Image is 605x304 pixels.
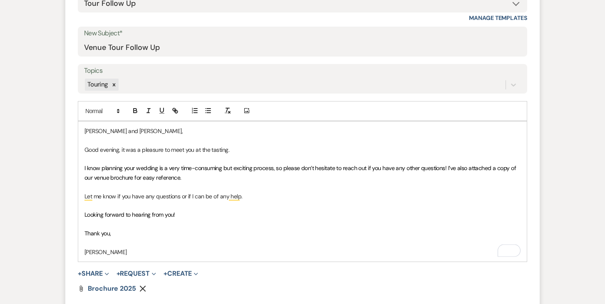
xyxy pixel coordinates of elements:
[84,230,111,237] span: Thank you,
[84,65,521,77] label: Topics
[84,126,521,136] p: [PERSON_NAME] and [PERSON_NAME],
[117,270,120,277] span: +
[117,270,156,277] button: Request
[164,270,167,277] span: +
[84,247,521,257] p: [PERSON_NAME]
[84,211,175,218] span: Looking forward to hearing from you!
[78,121,527,262] div: To enrich screen reader interactions, please activate Accessibility in Grammarly extension settings
[469,14,527,22] a: Manage Templates
[78,270,82,277] span: +
[84,27,521,40] label: New Subject*
[85,79,109,91] div: Touring
[84,192,521,201] p: Let me know if you have any questions or if I can be of any help.
[88,285,136,292] a: Brochure 2025
[88,284,136,293] span: Brochure 2025
[84,164,517,181] span: I know planning your wedding is a very time-consuming but exciting process, so please don’t hesit...
[84,145,521,154] p: Good evening, it was a pleasure to meet you at the tasting.
[164,270,198,277] button: Create
[78,270,109,277] button: Share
